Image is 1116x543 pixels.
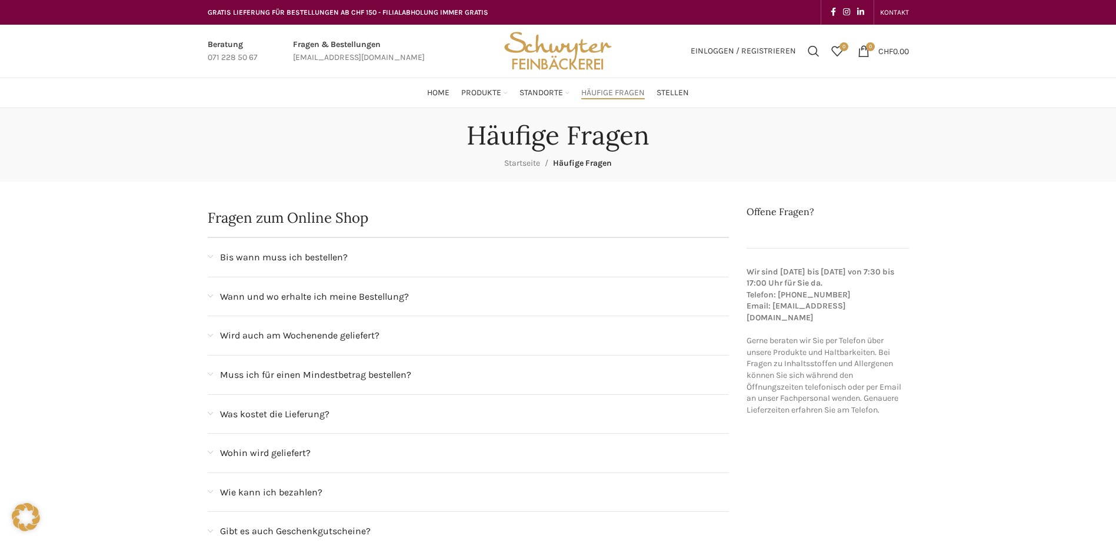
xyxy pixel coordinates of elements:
[657,81,689,105] a: Stellen
[500,45,615,55] a: Site logo
[747,267,894,289] strong: Wir sind [DATE] bis [DATE] von 7:30 bis 17:00 Uhr für Sie da.
[427,88,449,99] span: Home
[878,46,893,56] span: CHF
[802,39,825,63] a: Suchen
[519,88,563,99] span: Standorte
[825,39,849,63] div: Meine Wunschliste
[825,39,849,63] a: 0
[657,88,689,99] span: Stellen
[220,250,348,265] span: Bis wann muss ich bestellen?
[840,42,848,51] span: 0
[461,88,501,99] span: Produkte
[220,524,371,539] span: Gibt es auch Geschenkgutscheine?
[854,4,868,21] a: Linkedin social link
[220,485,322,500] span: Wie kann ich bezahlen?
[202,81,915,105] div: Main navigation
[866,42,875,51] span: 0
[747,205,909,218] h2: Offene Fragen?
[500,25,615,78] img: Bäckerei Schwyter
[874,1,915,24] div: Secondary navigation
[880,1,909,24] a: KONTAKT
[878,46,909,56] bdi: 0.00
[220,328,379,343] span: Wird auch am Wochenende geliefert?
[427,81,449,105] a: Home
[208,8,488,16] span: GRATIS LIEFERUNG FÜR BESTELLUNGEN AB CHF 150 - FILIALABHOLUNG IMMER GRATIS
[747,266,909,416] p: Gerne beraten wir Sie per Telefon über unsere Produkte und Haltbarkeiten. Bei Fragen zu Inhaltsst...
[747,290,851,300] strong: Telefon: [PHONE_NUMBER]
[208,211,729,225] h2: Fragen zum Online Shop
[581,88,645,99] span: Häufige Fragen
[208,38,258,65] a: Infobox link
[467,120,649,151] h1: Häufige Fragen
[220,289,409,304] span: Wann und wo erhalte ich meine Bestellung?
[293,38,425,65] a: Infobox link
[827,4,840,21] a: Facebook social link
[220,445,311,461] span: Wohin wird geliefert?
[880,8,909,16] span: KONTAKT
[519,81,569,105] a: Standorte
[852,39,915,63] a: 0 CHF0.00
[220,407,329,422] span: Was kostet die Lieferung?
[461,81,508,105] a: Produkte
[685,39,802,63] a: Einloggen / Registrieren
[220,367,411,383] span: Muss ich für einen Mindestbetrag bestellen?
[504,158,540,168] a: Startseite
[747,301,846,323] strong: Email: [EMAIL_ADDRESS][DOMAIN_NAME]
[581,81,645,105] a: Häufige Fragen
[840,4,854,21] a: Instagram social link
[691,47,796,55] span: Einloggen / Registrieren
[553,158,612,168] span: Häufige Fragen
